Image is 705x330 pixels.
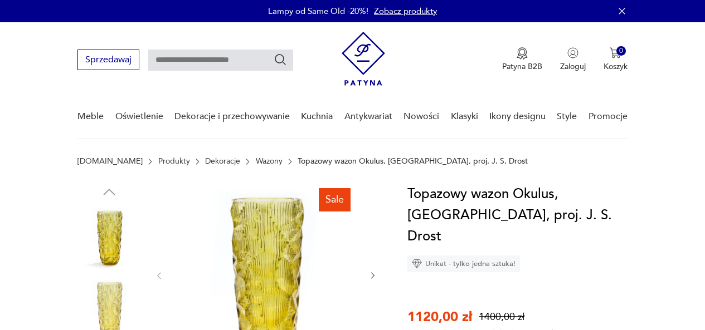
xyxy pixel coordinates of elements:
[301,95,333,138] a: Kuchnia
[158,157,190,166] a: Produkty
[604,47,628,72] button: 0Koszyk
[616,46,626,56] div: 0
[502,47,542,72] button: Patyna B2B
[502,47,542,72] a: Ikona medaluPatyna B2B
[403,95,439,138] a: Nowości
[517,47,528,60] img: Ikona medalu
[407,255,520,272] div: Unikat - tylko jedna sztuka!
[77,95,104,138] a: Meble
[77,206,141,269] img: Zdjęcie produktu Topazowy wazon Okulus, Ząbkowice, proj. J. S. Drost
[567,47,578,58] img: Ikonka użytkownika
[342,32,385,86] img: Patyna - sklep z meblami i dekoracjami vintage
[589,95,628,138] a: Promocje
[560,47,586,72] button: Zaloguj
[256,157,283,166] a: Wazony
[502,61,542,72] p: Patyna B2B
[412,259,422,269] img: Ikona diamentu
[374,6,437,17] a: Zobacz produkty
[489,95,546,138] a: Ikony designu
[274,53,287,66] button: Szukaj
[319,188,351,211] div: Sale
[77,50,139,70] button: Sprzedawaj
[557,95,577,138] a: Style
[115,95,163,138] a: Oświetlenie
[298,157,528,166] p: Topazowy wazon Okulus, [GEOGRAPHIC_DATA], proj. J. S. Drost
[268,6,368,17] p: Lampy od Same Old -20%!
[407,184,628,247] h1: Topazowy wazon Okulus, [GEOGRAPHIC_DATA], proj. J. S. Drost
[344,95,392,138] a: Antykwariat
[407,308,472,326] p: 1120,00 zł
[479,310,524,324] p: 1400,00 zł
[451,95,478,138] a: Klasyki
[604,61,628,72] p: Koszyk
[174,95,290,138] a: Dekoracje i przechowywanie
[560,61,586,72] p: Zaloguj
[205,157,240,166] a: Dekoracje
[610,47,621,58] img: Ikona koszyka
[77,57,139,65] a: Sprzedawaj
[77,157,143,166] a: [DOMAIN_NAME]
